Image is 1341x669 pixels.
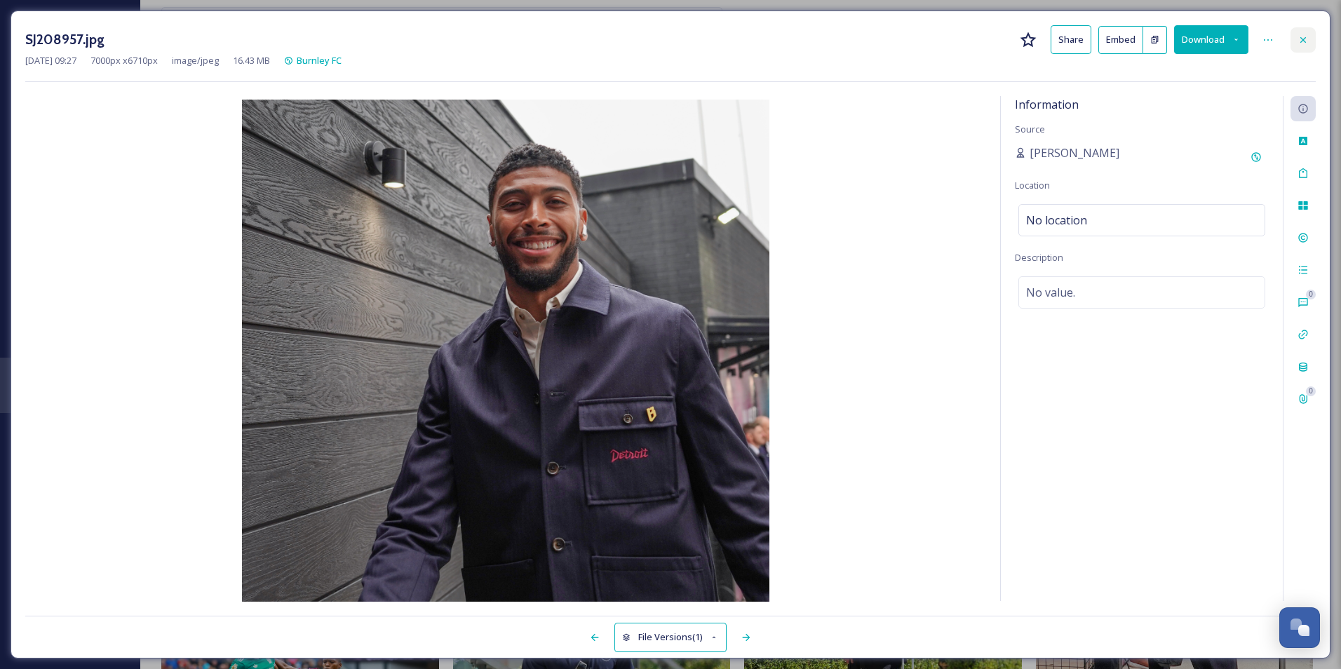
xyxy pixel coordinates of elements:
span: 16.43 MB [233,54,270,67]
span: [DATE] 09:27 [25,54,76,67]
button: Embed [1098,26,1143,54]
span: [PERSON_NAME] [1030,144,1119,161]
h3: SJ208957.jpg [25,29,105,50]
span: Information [1015,97,1079,112]
span: Location [1015,179,1050,191]
span: 7000 px x 6710 px [90,54,158,67]
img: SJ208957.jpg [25,100,986,604]
span: Source [1015,123,1045,135]
span: Burnley FC [297,54,342,67]
span: No location [1026,212,1087,229]
button: Open Chat [1279,607,1320,648]
span: Description [1015,251,1063,264]
div: 0 [1306,386,1316,396]
span: image/jpeg [172,54,219,67]
button: Share [1051,25,1091,54]
button: File Versions(1) [614,623,727,651]
button: Download [1174,25,1248,54]
div: 0 [1306,290,1316,299]
span: No value. [1026,284,1075,301]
